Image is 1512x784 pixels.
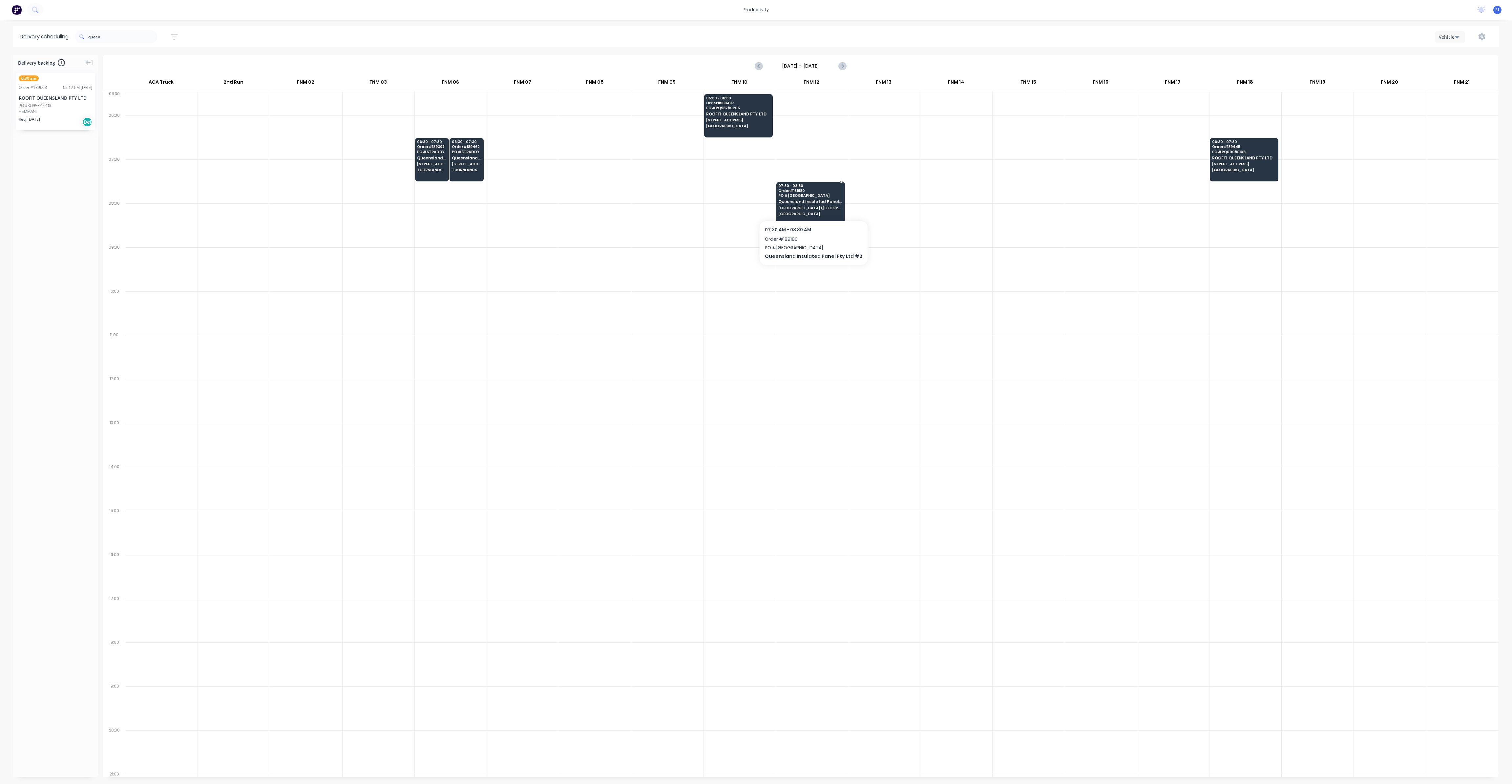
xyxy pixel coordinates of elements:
[63,85,92,91] div: 02:17 PM [DATE]
[452,145,481,149] span: Order # 189462
[740,5,772,15] div: productivity
[19,85,47,91] div: Order # 189603
[776,76,848,91] div: FNM 12
[452,162,481,166] span: [STREET_ADDRESS]
[559,76,631,91] div: FNM 08
[19,109,92,114] div: HEMMANT
[1137,76,1209,91] div: FNM 17
[198,76,269,91] div: 2nd Run
[1209,76,1281,91] div: FNM 18
[706,124,770,128] span: [GEOGRAPHIC_DATA]
[103,331,125,375] div: 11:00
[1212,162,1276,166] span: [STREET_ADDRESS]
[706,112,770,116] span: ROOFIT QUEENSLAND PTY LTD
[487,76,558,91] div: FNM 07
[706,118,770,122] span: [STREET_ADDRESS]
[103,155,125,199] div: 07:00
[88,30,157,43] input: Search for orders
[103,463,125,507] div: 14:00
[992,76,1064,91] div: FNM 15
[1426,76,1498,91] div: FNM 21
[778,199,842,204] span: Queensland Insulated Panel Pty Ltd #2
[631,76,703,91] div: FNM 09
[417,168,447,172] span: THORNLANDS
[103,682,125,726] div: 19:00
[125,76,197,91] div: ACA Truck
[19,75,39,81] span: 6:30 am
[778,206,842,210] span: [GEOGRAPHIC_DATA] ([GEOGRAPHIC_DATA]) [PERSON_NAME][GEOGRAPHIC_DATA]
[1212,156,1276,160] span: ROOFIT QUEENSLAND PTY LTD
[58,59,65,66] span: 1
[417,162,447,166] span: [STREET_ADDRESS] (STORE)
[103,770,125,778] div: 21:00
[1281,76,1353,91] div: FNM 19
[417,150,447,154] span: PO # STRADDY
[706,96,770,100] span: 05:30 - 06:30
[19,94,92,101] div: ROOFIT QUEENSLAND PTY LTD
[103,112,125,155] div: 06:00
[848,76,920,91] div: FNM 13
[1354,76,1425,91] div: FNM 20
[1212,168,1276,172] span: [GEOGRAPHIC_DATA]
[12,5,22,15] img: Factory
[414,76,486,91] div: FNM 06
[18,59,55,66] span: Delivery backlog
[452,140,481,144] span: 06:30 - 07:30
[452,156,481,160] span: Queensland Insulated Panel Pty Ltd #2
[103,287,125,331] div: 10:00
[1495,7,1500,13] span: F1
[1435,31,1465,43] button: Vehicle
[778,184,842,188] span: 07:30 - 08:30
[1212,140,1276,144] span: 06:30 - 07:30
[417,140,447,144] span: 06:30 - 07:30
[19,116,40,122] span: Req. [DATE]
[103,726,125,770] div: 20:00
[103,90,125,112] div: 05:30
[417,156,447,160] span: Queensland Insulated Panel Pty Ltd #2
[103,638,125,682] div: 18:00
[103,595,125,639] div: 17:00
[706,101,770,105] span: Order # 189497
[778,212,842,216] span: [GEOGRAPHIC_DATA]
[103,199,125,243] div: 08:00
[1439,33,1458,40] div: Vehicle
[1212,150,1276,154] span: PO # RQ000/10108
[82,117,92,127] div: Del
[452,150,481,154] span: PO # STRADDY
[778,194,842,197] span: PO # [GEOGRAPHIC_DATA]
[1212,145,1276,149] span: Order # 189445
[706,106,770,110] span: PO # RQ937/10205
[103,243,125,287] div: 09:00
[19,103,52,109] div: PO #RQ953/10106
[703,76,775,91] div: FNM 10
[103,375,125,419] div: 12:00
[13,26,75,47] div: Delivery scheduling
[342,76,414,91] div: FNM 03
[103,419,125,463] div: 13:00
[103,507,125,551] div: 15:00
[103,551,125,595] div: 16:00
[1064,76,1136,91] div: FNM 16
[417,145,447,149] span: Order # 189397
[778,189,842,193] span: Order # 189180
[920,76,992,91] div: FNM 14
[452,168,481,172] span: THORNLANDS
[270,76,342,91] div: FNM 02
